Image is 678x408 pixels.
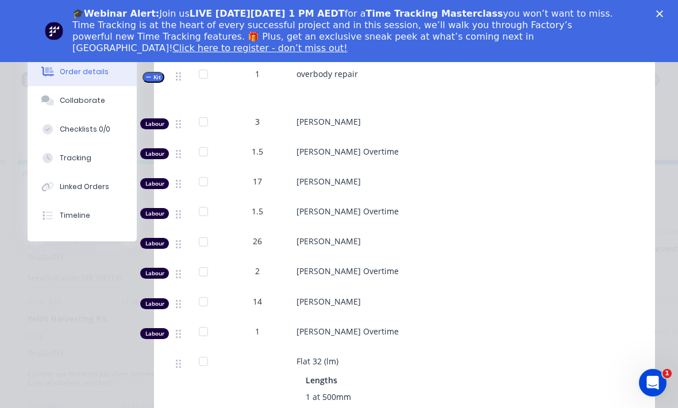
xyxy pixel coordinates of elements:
[28,201,137,230] button: Timeline
[28,57,137,86] button: Order details
[60,67,109,77] div: Order details
[253,175,262,187] span: 17
[60,210,90,221] div: Timeline
[140,328,169,339] div: Labour
[255,265,260,277] span: 2
[296,206,399,217] span: [PERSON_NAME] Overtime
[140,268,169,279] div: Labour
[72,8,615,54] div: Join us for a you won’t want to miss. Time Tracking is at the heart of every successful project a...
[60,182,109,192] div: Linked Orders
[255,325,260,337] span: 1
[252,205,263,217] span: 1.5
[296,116,361,127] span: [PERSON_NAME]
[140,118,169,129] div: Labour
[140,298,169,309] div: Labour
[366,8,503,19] b: Time Tracking Masterclass
[296,265,399,276] span: [PERSON_NAME] Overtime
[140,178,169,189] div: Labour
[142,72,164,83] button: Kit
[255,68,260,80] span: 1
[662,369,672,378] span: 1
[656,10,668,17] div: Close
[296,146,399,157] span: [PERSON_NAME] Overtime
[140,238,169,249] div: Labour
[639,369,667,397] iframe: Intercom live chat
[296,176,361,187] span: [PERSON_NAME]
[60,153,91,163] div: Tracking
[45,22,63,40] img: Profile image for Team
[306,391,351,403] span: 1 at 500mm
[173,43,348,53] a: Click here to register - don’t miss out!
[296,326,399,337] span: [PERSON_NAME] Overtime
[306,374,337,386] span: Lengths
[60,95,105,106] div: Collaborate
[28,86,137,115] button: Collaborate
[28,172,137,201] button: Linked Orders
[60,124,110,134] div: Checklists 0/0
[255,116,260,128] span: 3
[253,295,262,307] span: 14
[296,236,361,247] span: [PERSON_NAME]
[296,296,361,307] span: [PERSON_NAME]
[190,8,345,19] b: LIVE [DATE][DATE] 1 PM AEDT
[253,235,262,247] span: 26
[140,148,169,159] div: Labour
[140,208,169,219] div: Labour
[296,68,358,79] span: overbody repair
[146,73,161,82] span: Kit
[252,145,263,157] span: 1.5
[28,115,137,144] button: Checklists 0/0
[72,8,159,19] b: 🎓Webinar Alert:
[28,144,137,172] button: Tracking
[296,356,338,367] span: Flat 32 (lm)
